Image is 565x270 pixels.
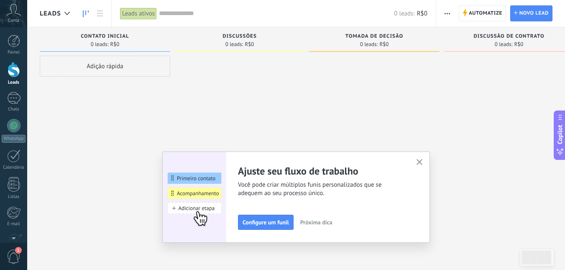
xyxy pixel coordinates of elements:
[40,56,170,77] div: Adição rápida
[2,80,26,85] div: Leads
[519,6,549,21] span: Novo lead
[8,18,19,23] span: Conta
[394,10,414,18] span: 0 leads:
[79,5,93,22] a: Leads
[238,165,406,177] h2: Ajuste seu fluxo de trabalho
[222,33,257,39] span: Discussões
[120,8,157,20] div: Leads ativos
[93,5,107,22] a: Lista
[245,42,254,47] span: R$0
[110,42,119,47] span: R$0
[2,165,26,170] div: Calendário
[44,33,166,41] div: Contato inicial
[2,107,26,112] div: Chats
[556,125,564,144] span: Copilot
[179,33,301,41] div: Discussões
[459,5,506,21] a: Automatize
[469,6,502,21] span: Automatize
[238,215,294,230] button: Configure um funil
[417,10,427,18] span: R$0
[91,42,109,47] span: 0 leads:
[473,33,544,39] span: Discussão de contrato
[495,42,513,47] span: 0 leads:
[510,5,552,21] a: Novo lead
[2,194,26,200] div: Listas
[15,247,22,254] span: 1
[225,42,243,47] span: 0 leads:
[40,10,61,18] span: Leads
[514,42,523,47] span: R$0
[81,33,129,39] span: Contato inicial
[2,135,26,143] div: WhatsApp
[360,42,378,47] span: 0 leads:
[379,42,389,47] span: R$0
[2,50,26,55] div: Painel
[2,221,26,227] div: E-mail
[297,216,336,229] button: Próxima dica
[243,219,289,225] span: Configure um funil
[313,33,435,41] div: Tomada de decisão
[300,219,332,225] span: Próxima dica
[441,5,453,21] button: Mais
[238,181,406,198] span: Você pode criar múltiplos funis personalizados que se adequem ao seu processo único.
[345,33,403,39] span: Tomada de decisão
